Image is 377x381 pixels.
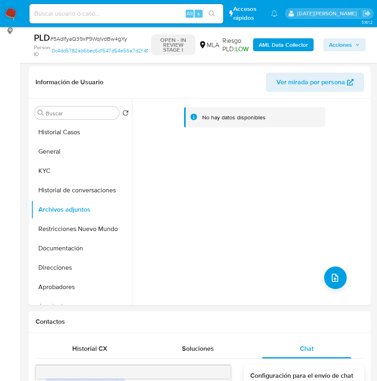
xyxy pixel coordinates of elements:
a: Notificaciones [271,10,278,17]
span: Accesos rápidos [233,5,263,22]
button: Aprobados [31,297,132,316]
input: Buscar [46,110,116,117]
b: PLD [34,31,50,44]
span: s [197,10,200,17]
p: OPEN - IN REVIEW STAGE I [151,34,195,55]
button: Buscar [38,110,44,116]
button: Archivos adjuntos [31,200,132,219]
span: Historial CX [72,344,107,353]
p: lucia.neglia@mercadolibre.com [297,10,360,17]
button: upload-file [324,266,347,289]
h1: Información de Usuario [36,78,103,86]
span: LOW [235,44,249,54]
b: AML Data Collector [259,38,308,51]
button: KYC [31,161,132,181]
div: MLA [199,41,219,50]
button: Acciones [323,38,366,51]
span: Ver mirada por persona [276,73,345,92]
span: # 5AdIfyaQ39xP9WqlvdBw4gXy [50,35,127,43]
button: Volver al orden por defecto [122,110,129,119]
span: 3.161.2 [361,19,373,25]
button: General [31,142,132,161]
button: Documentación [31,239,132,258]
span: Soluciones [182,344,214,353]
span: Chat [300,344,314,353]
span: Alt [186,10,193,17]
button: Aprobadores [31,277,132,297]
span: Acciones [329,38,352,51]
h3: Configuración para el envío de chat [250,372,358,380]
button: AML Data Collector [253,38,314,51]
button: Direcciones [31,258,132,277]
button: Restricciones Nuevo Mundo [31,219,132,239]
h1: Contactos [36,318,364,326]
button: Ver mirada por persona [266,73,364,92]
span: Riesgo PLD: [222,36,250,54]
input: Buscar usuario o caso... [29,8,223,19]
button: Historial de conversaciones [31,181,132,200]
a: 0c4dd5782ab6bec6d1547d54e56a7d2f [52,44,148,58]
button: Historial Casos [31,123,132,142]
button: search-icon [203,8,220,19]
a: Salir [362,9,371,18]
div: No hay datos disponibles [202,114,266,121]
b: Person ID [34,44,50,58]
